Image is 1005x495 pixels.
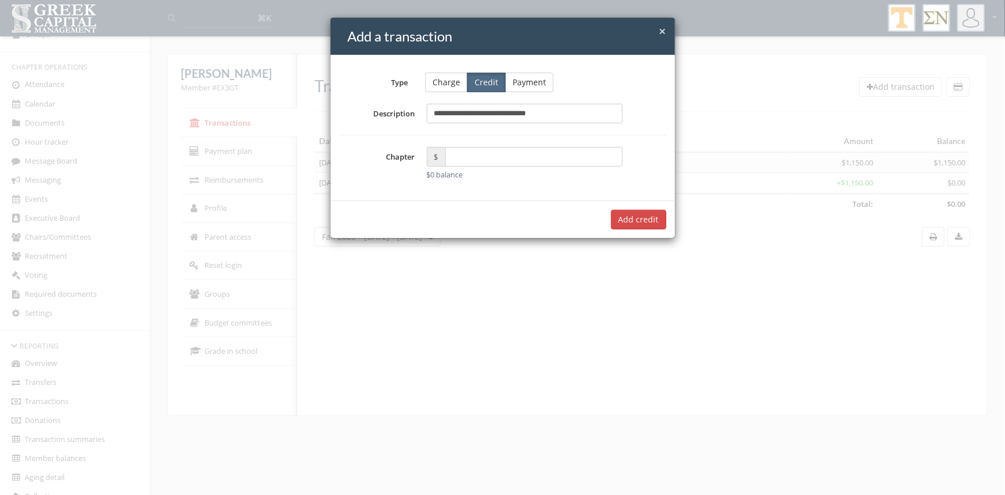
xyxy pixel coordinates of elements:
[467,73,506,92] button: Credit
[505,73,553,92] button: Payment
[348,27,666,46] h4: Add a transaction
[611,210,666,229] button: Add credit
[659,23,666,39] span: ×
[339,104,421,123] label: Description
[425,73,468,92] button: Charge
[331,73,417,88] label: Type
[339,147,421,180] label: Chapter
[427,147,445,167] span: $
[427,169,623,180] div: $0 balance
